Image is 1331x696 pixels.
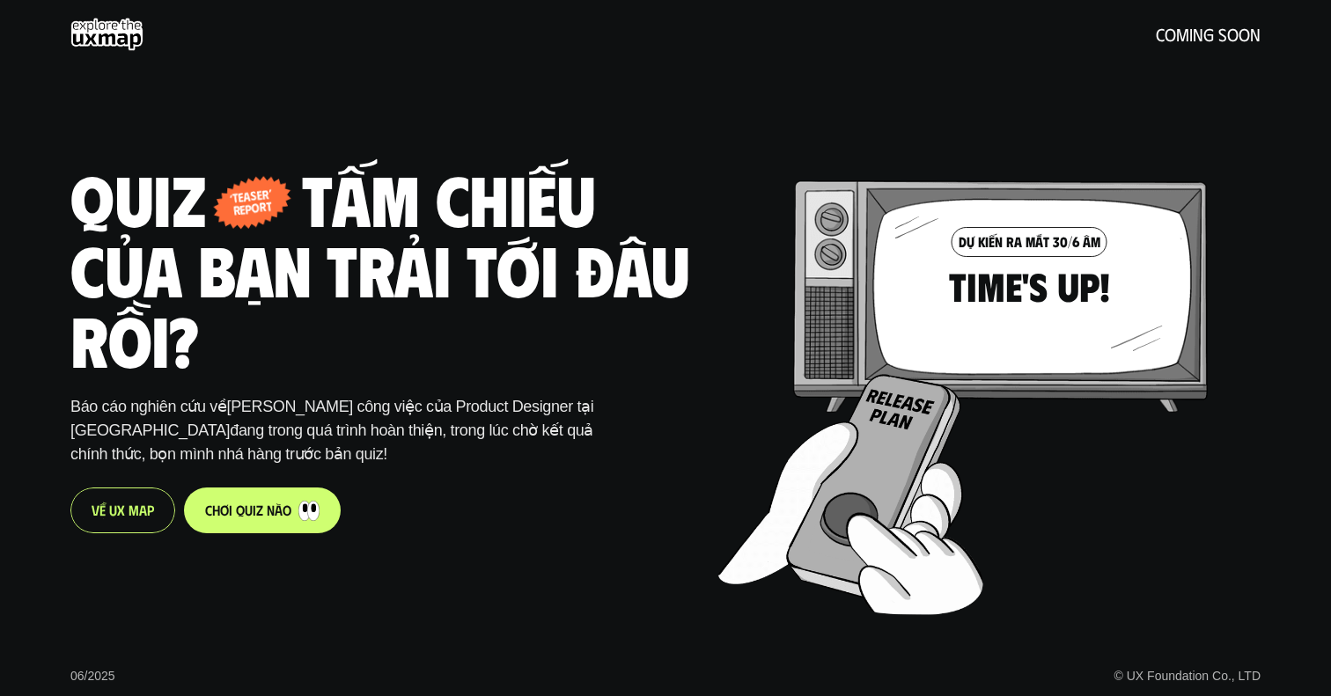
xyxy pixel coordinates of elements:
span: z [256,502,263,518]
a: coming soon [70,18,1261,51]
span: i [253,502,256,518]
span: i [229,502,232,518]
span: U [109,502,117,518]
span: V [92,502,99,518]
span: ề [99,502,106,518]
span: q [236,502,245,518]
a: © UX Foundation Co., LTD [1114,669,1261,683]
span: X [117,502,125,518]
h1: Quiz - tấm chiếu của bạn trải tới đâu rồi? [70,163,692,374]
a: chơiquiznào [184,487,341,533]
span: o [283,502,291,518]
span: h [212,502,220,518]
span: c [205,502,212,518]
span: n [267,502,275,518]
span: a [139,502,147,518]
p: Báo cáo nghiên cứu về đang trong quá trình hoàn thiện, trong lúc chờ kết quả chính thức, bọn mình... [70,395,599,466]
p: report [231,201,273,217]
span: p [147,502,154,518]
span: ơ [220,502,229,518]
span: [PERSON_NAME] công việc của Product Designer tại [GEOGRAPHIC_DATA] [70,398,598,439]
p: 06/2025 [70,667,115,685]
span: M [129,502,139,518]
span: u [245,502,253,518]
h5: coming soon [1156,25,1261,44]
p: ‘teaser’ [230,188,272,205]
span: à [275,502,283,518]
